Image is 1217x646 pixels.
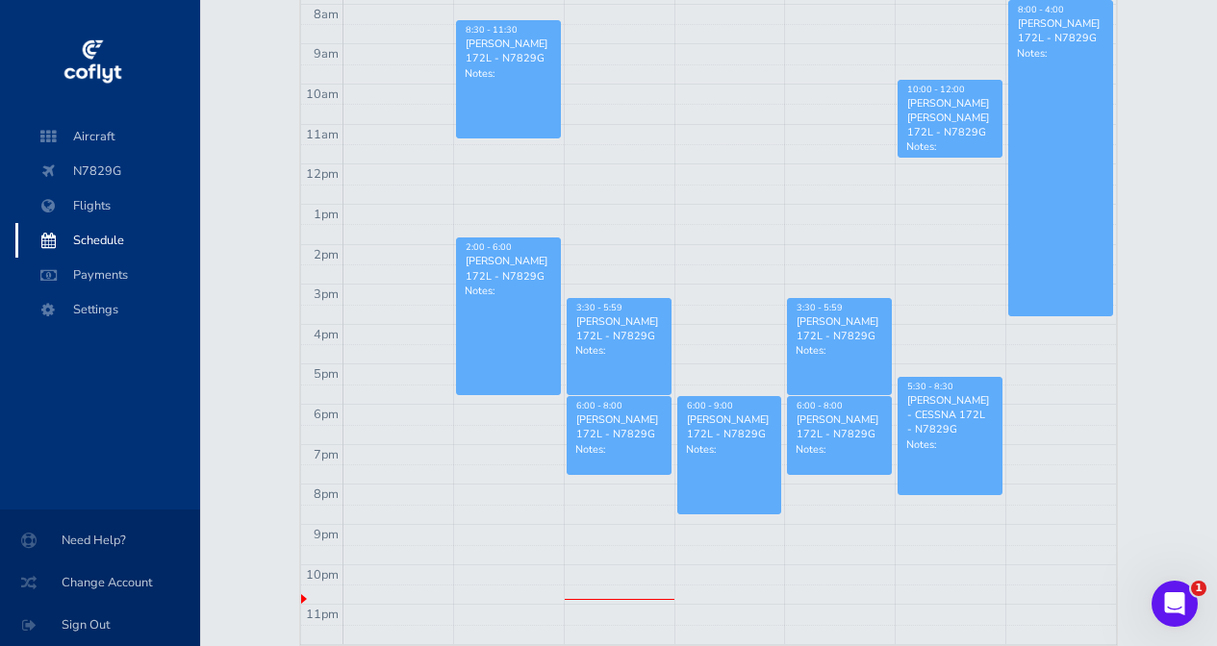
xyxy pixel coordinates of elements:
[465,37,552,65] div: [PERSON_NAME] 172L - N7829G
[306,165,339,183] span: 12pm
[1191,581,1206,596] span: 1
[306,86,339,103] span: 10am
[306,566,339,584] span: 10pm
[35,188,181,223] span: Flights
[314,246,339,263] span: 2pm
[575,314,663,343] div: [PERSON_NAME] 172L - N7829G
[906,393,994,437] div: [PERSON_NAME] - CESSNA 172L - N7829G
[314,485,339,503] span: 8pm
[35,223,181,258] span: Schedule
[576,302,622,313] span: 3:30 - 5:59
[576,400,622,411] span: 6:00 - 8:00
[23,608,177,642] span: Sign Out
[797,400,843,411] span: 6:00 - 8:00
[35,258,181,292] span: Payments
[306,126,339,143] span: 11am
[35,154,181,188] span: N7829G
[796,343,883,358] p: Notes:
[314,206,339,223] span: 1pm
[686,412,773,441] div: [PERSON_NAME] 172L - N7829G
[1152,581,1198,627] iframe: Intercom live chat
[796,314,883,343] div: [PERSON_NAME] 172L - N7829G
[575,343,663,358] p: Notes:
[23,523,177,558] span: Need Help?
[466,24,518,36] span: 8:30 - 11:30
[575,442,663,457] p: Notes:
[687,400,733,411] span: 6:00 - 9:00
[906,437,994,452] p: Notes:
[35,119,181,154] span: Aircraft
[35,292,181,327] span: Settings
[314,446,339,463] span: 7pm
[314,526,339,543] span: 9pm
[1017,46,1104,61] p: Notes:
[314,6,339,23] span: 8am
[1017,16,1104,45] div: [PERSON_NAME] 172L - N7829G
[314,326,339,343] span: 4pm
[314,406,339,423] span: 6pm
[314,45,339,62] span: 9am
[906,139,994,154] p: Notes:
[306,606,339,623] span: 11pm
[466,241,512,253] span: 2:00 - 6:00
[907,84,965,95] span: 10:00 - 12:00
[465,254,552,283] div: [PERSON_NAME] 172L - N7829G
[61,34,124,91] img: coflyt logo
[465,284,552,298] p: Notes:
[907,381,953,392] span: 5:30 - 8:30
[686,442,773,457] p: Notes:
[575,412,663,441] div: [PERSON_NAME] 172L - N7829G
[314,286,339,303] span: 3pm
[796,412,883,441] div: [PERSON_NAME] 172L - N7829G
[796,442,883,457] p: Notes:
[23,565,177,600] span: Change Account
[797,302,843,313] span: 3:30 - 5:59
[465,66,552,81] p: Notes:
[1018,4,1064,15] span: 8:00 - 4:00
[906,96,994,140] div: [PERSON_NAME] [PERSON_NAME] 172L - N7829G
[314,365,339,383] span: 5pm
